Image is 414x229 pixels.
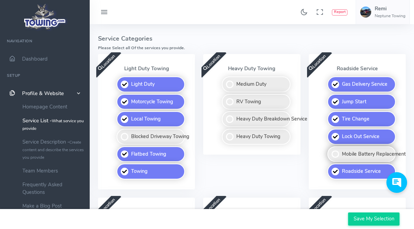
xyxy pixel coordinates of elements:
h6: Please Select all Of the services you provide. [98,46,406,50]
small: What service you provide [22,118,84,131]
span: Profile & Website [22,90,64,97]
p: Heavy Duty Towing [211,66,292,71]
label: Jump Start [327,94,396,110]
label: Flatbed Towing [117,146,185,162]
label: Local Towing [117,111,185,127]
p: Roadside Service [317,66,397,71]
p: Light Duty Towing [106,66,187,71]
a: Service List -What service you provide [17,114,90,135]
label: Roadside Service [327,164,396,179]
img: user-image [360,7,371,18]
span: Location [302,191,332,221]
label: Lock Out Service [327,129,396,145]
small: Create content and describe the services you provide [22,139,84,160]
button: Report [332,9,347,15]
label: Light Duty [117,76,185,92]
label: Tire Change [327,111,396,127]
h4: Service Categories [98,35,406,42]
label: Heavy Duty Breakdown Service [222,111,290,127]
label: Blocked Driveway Towing [117,129,185,145]
label: Mobile Battery Replacement [327,146,396,162]
label: Gas Delivery Service [327,76,396,92]
label: Motorcycle Towing [117,94,185,110]
input: Save My Selection [348,212,400,226]
label: Towing [117,164,185,179]
a: Make a Blog Post [17,199,90,213]
a: Team Members [17,164,90,178]
a: Frequently Asked Questions [17,178,90,199]
h5: Remi [375,6,405,11]
a: Homepage Content [17,100,90,114]
span: Location [197,48,226,77]
img: logo [22,2,68,31]
label: Medium Duty [222,76,290,92]
span: Location [197,191,226,221]
a: Service Description -Create content and describe the services you provide [17,135,90,164]
label: RV Towing [222,94,290,110]
span: Location [91,191,121,221]
label: Heavy Duty Towing [222,129,290,145]
h6: Neptune Towing [375,14,405,18]
span: Dashboard [22,55,48,62]
span: Location [91,48,121,77]
span: Location [302,48,332,77]
iframe: Conversations [383,172,414,200]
